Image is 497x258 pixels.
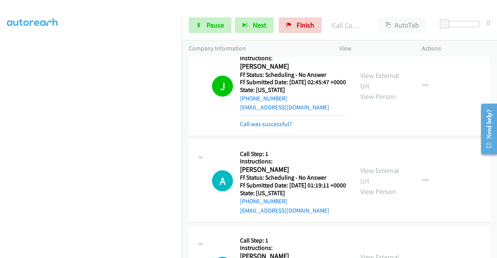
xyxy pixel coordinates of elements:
[240,71,346,79] h5: Ff Status: Scheduling - No Answer
[422,44,490,53] p: Actions
[240,120,292,128] a: Call was successful?
[240,244,346,252] h5: Instructions:
[240,197,287,205] a: [PHONE_NUMBER]
[332,20,364,31] p: Call Completed
[240,78,346,86] h5: Ff Submitted Date: [DATE] 02:45:47 +0000
[235,17,274,33] button: Next
[240,237,346,244] h5: Call Step: 1
[378,17,426,33] button: AutoTab
[240,54,346,62] h5: Instructions:
[279,17,321,33] a: Finish
[240,182,346,189] h5: Ff Submitted Date: [DATE] 01:19:11 +0000
[360,71,399,90] a: View External Url
[240,207,329,214] a: [EMAIL_ADDRESS][DOMAIN_NAME]
[207,21,224,29] span: Pause
[240,189,346,197] h5: State: [US_STATE]
[189,17,231,33] a: Pause
[297,21,314,29] span: Finish
[240,174,346,182] h5: Ff Status: Scheduling - No Answer
[240,62,344,71] h2: [PERSON_NAME]
[360,187,396,196] a: View Person
[240,104,329,111] a: [EMAIL_ADDRESS][DOMAIN_NAME]
[475,98,497,160] iframe: Resource Center
[487,17,490,28] div: 0
[240,165,344,174] h2: [PERSON_NAME]
[240,150,346,158] h5: Call Step: 1
[444,21,480,27] div: Delay between calls (in seconds)
[253,21,266,29] span: Next
[360,92,396,101] a: View Person
[212,170,233,191] div: The call is yet to be attempted
[240,95,287,102] a: [PHONE_NUMBER]
[212,170,233,191] h1: A
[339,44,408,53] p: View
[240,158,346,165] h5: Instructions:
[240,86,346,94] h5: State: [US_STATE]
[212,76,233,97] h1: J
[189,44,325,53] p: Company Information
[360,166,399,185] a: View External Url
